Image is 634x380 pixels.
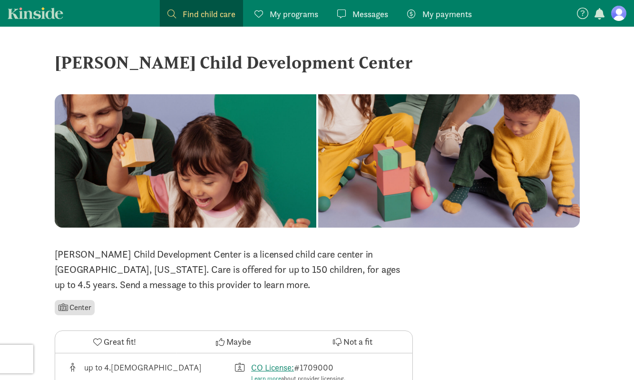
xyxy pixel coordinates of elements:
span: My programs [270,8,318,20]
span: My payments [422,8,472,20]
p: [PERSON_NAME] Child Development Center is a licensed child care center in [GEOGRAPHIC_DATA], [US_... [55,247,413,292]
span: Maybe [226,335,251,348]
span: Great fit! [104,335,136,348]
button: Great fit! [55,331,174,353]
button: Maybe [174,331,293,353]
span: Find child care [183,8,235,20]
a: CO License: [251,362,294,373]
div: [PERSON_NAME] Child Development Center [55,50,580,75]
a: Kinside [8,7,63,19]
li: Center [55,300,95,315]
span: Messages [352,8,388,20]
span: Not a fit [343,335,372,348]
button: Not a fit [293,331,412,353]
